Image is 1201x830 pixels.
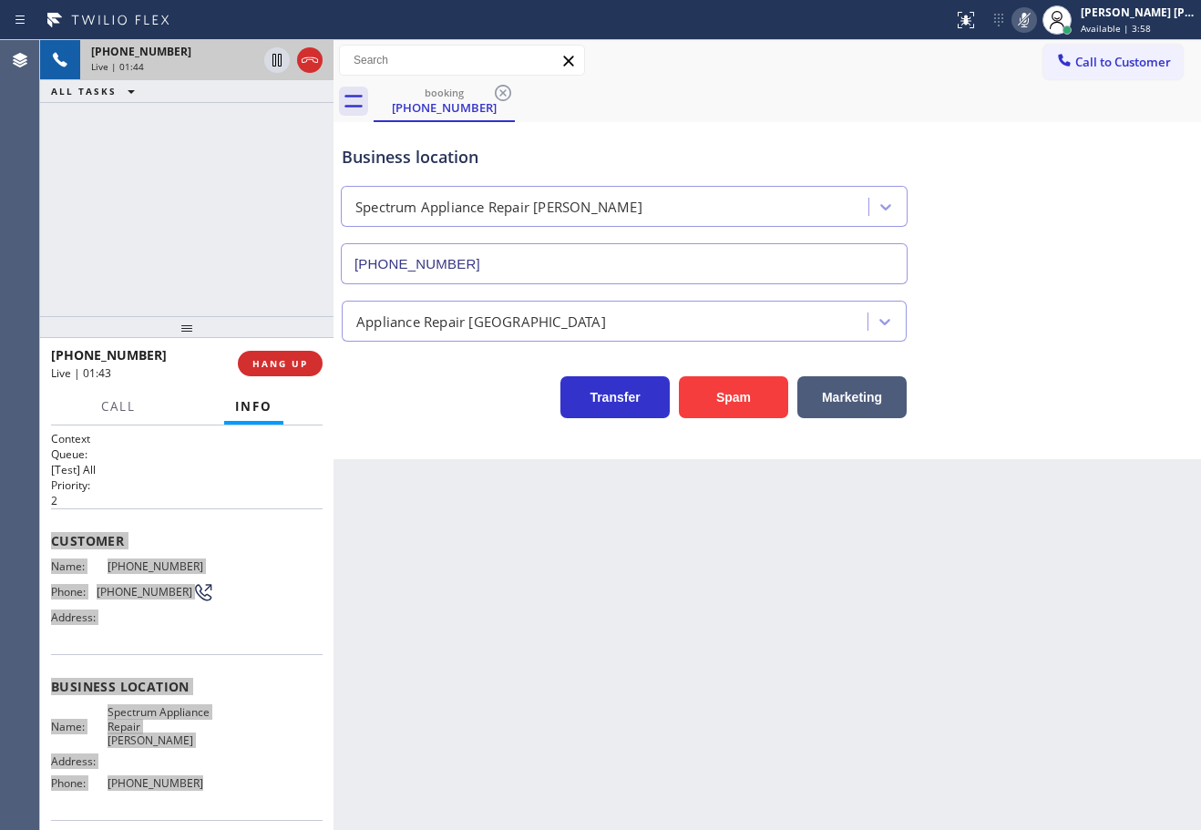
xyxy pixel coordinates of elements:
[51,585,97,599] span: Phone:
[91,44,191,59] span: [PHONE_NUMBER]
[1075,54,1171,70] span: Call to Customer
[1043,45,1183,79] button: Call to Customer
[101,398,136,415] span: Call
[51,776,108,790] span: Phone:
[91,60,144,73] span: Live | 01:44
[51,532,323,549] span: Customer
[51,446,323,462] h2: Queue:
[341,243,908,284] input: Phone Number
[108,776,214,790] span: [PHONE_NUMBER]
[51,365,111,381] span: Live | 01:43
[51,754,108,768] span: Address:
[340,46,584,75] input: Search
[375,81,513,120] div: (708) 699-0705
[51,462,323,477] p: [Test] All
[97,585,192,599] span: [PHONE_NUMBER]
[235,398,272,415] span: Info
[375,86,513,99] div: booking
[51,678,323,695] span: Business location
[51,85,117,97] span: ALL TASKS
[297,47,323,73] button: Hang up
[108,559,214,573] span: [PHONE_NUMBER]
[224,389,283,425] button: Info
[342,145,907,169] div: Business location
[51,610,108,624] span: Address:
[90,389,147,425] button: Call
[797,376,907,418] button: Marketing
[355,197,642,218] div: Spectrum Appliance Repair [PERSON_NAME]
[108,705,214,747] span: Spectrum Appliance Repair [PERSON_NAME]
[51,431,323,446] h1: Context
[252,357,308,370] span: HANG UP
[51,493,323,508] p: 2
[51,559,108,573] span: Name:
[1011,7,1037,33] button: Mute
[560,376,670,418] button: Transfer
[375,99,513,116] div: [PHONE_NUMBER]
[51,720,108,733] span: Name:
[1081,5,1196,20] div: [PERSON_NAME] [PERSON_NAME] Dahil
[679,376,788,418] button: Spam
[40,80,153,102] button: ALL TASKS
[51,477,323,493] h2: Priority:
[1081,22,1151,35] span: Available | 3:58
[356,311,606,332] div: Appliance Repair [GEOGRAPHIC_DATA]
[51,346,167,364] span: [PHONE_NUMBER]
[238,351,323,376] button: HANG UP
[264,47,290,73] button: Hold Customer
